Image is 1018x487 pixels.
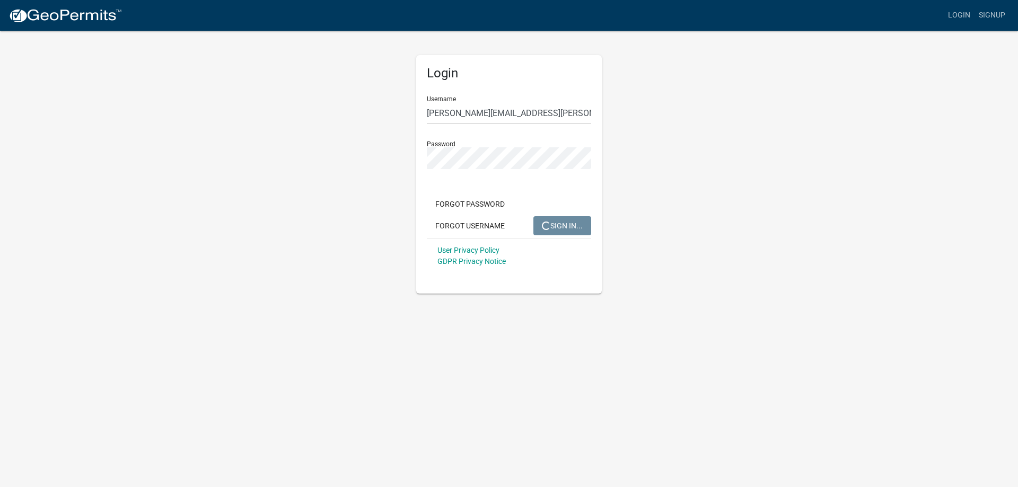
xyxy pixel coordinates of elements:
[427,66,591,81] h5: Login
[533,216,591,235] button: SIGN IN...
[437,246,499,254] a: User Privacy Policy
[975,5,1010,25] a: Signup
[944,5,975,25] a: Login
[427,216,513,235] button: Forgot Username
[427,194,513,214] button: Forgot Password
[542,221,583,229] span: SIGN IN...
[437,257,506,265] a: GDPR Privacy Notice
